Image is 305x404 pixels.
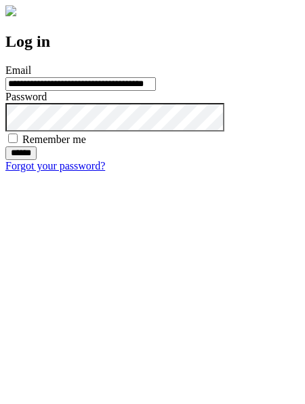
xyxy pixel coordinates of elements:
a: Forgot your password? [5,160,105,171]
label: Password [5,91,47,102]
label: Remember me [22,134,86,145]
h2: Log in [5,33,300,51]
label: Email [5,64,31,76]
img: logo-4e3dc11c47720685a147b03b5a06dd966a58ff35d612b21f08c02c0306f2b779.png [5,5,16,16]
